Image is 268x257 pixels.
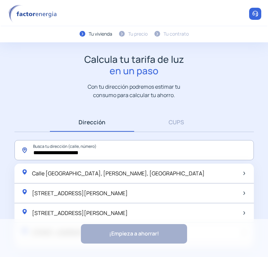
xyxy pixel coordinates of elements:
[32,189,128,197] span: [STREET_ADDRESS][PERSON_NAME]
[32,209,128,217] span: [STREET_ADDRESS][PERSON_NAME]
[163,30,189,38] div: Tu contrato
[243,211,245,215] img: arrow-next-item.svg
[84,65,184,77] span: en un paso
[32,170,205,177] span: Calle [GEOGRAPHIC_DATA], [PERSON_NAME], [GEOGRAPHIC_DATA]
[252,10,259,17] img: llamar
[21,188,28,195] img: location-pin-green.svg
[21,208,28,215] img: location-pin-green.svg
[134,113,218,132] a: CUPS
[89,30,112,38] div: Tu vivienda
[243,172,245,175] img: arrow-next-item.svg
[128,30,148,38] div: Tu precio
[7,5,61,23] img: logo factor
[243,191,245,195] img: arrow-next-item.svg
[81,83,187,99] p: Con tu dirección podremos estimar tu consumo para calcular tu ahorro.
[21,169,28,175] img: location-pin-green.svg
[50,113,134,132] a: Dirección
[84,54,184,76] h1: Calcula tu tarifa de luz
